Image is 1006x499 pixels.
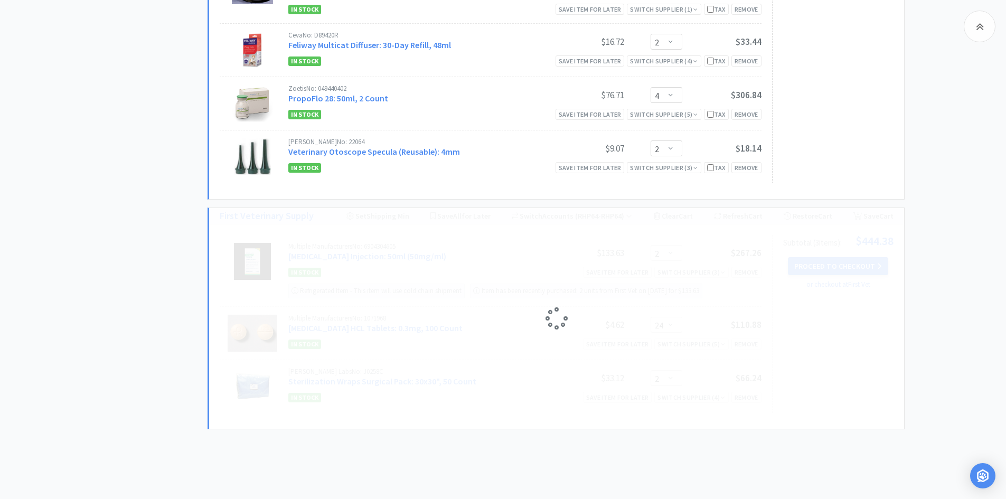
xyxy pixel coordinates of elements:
[232,85,273,122] img: a616a17e90ae46f2973c635447964700_18313.png
[556,4,625,15] div: Save item for later
[731,89,761,101] span: $306.84
[545,35,624,48] div: $16.72
[288,5,321,14] span: In Stock
[288,138,545,145] div: [PERSON_NAME] No: 22064
[731,55,761,67] div: Remove
[234,138,271,175] img: 325f9cf462d34e208c05e7a34451ed52_2335.png
[731,109,761,120] div: Remove
[556,109,625,120] div: Save item for later
[288,93,388,103] a: PropoFlo 28: 50ml, 2 Count
[234,32,271,69] img: 4b061785d37c43aeb6f530579b2b5b56_166101.png
[288,40,451,50] a: Feliway Multicat Diffuser: 30-Day Refill, 48ml
[707,109,726,119] div: Tax
[707,163,726,173] div: Tax
[736,36,761,48] span: $33.44
[731,162,761,173] div: Remove
[707,56,726,66] div: Tax
[545,142,624,155] div: $9.07
[288,32,545,39] div: Ceva No: D89420R
[731,4,761,15] div: Remove
[630,163,698,173] div: Switch Supplier ( 3 )
[630,109,698,119] div: Switch Supplier ( 5 )
[288,163,321,173] span: In Stock
[288,85,545,92] div: Zoetis No: 049440402
[736,143,761,154] span: $18.14
[288,146,460,157] a: Veterinary Otoscope Specula (Reusable): 4mm
[288,57,321,66] span: In Stock
[707,4,726,14] div: Tax
[970,463,995,488] div: Open Intercom Messenger
[630,56,698,66] div: Switch Supplier ( 4 )
[556,55,625,67] div: Save item for later
[288,110,321,119] span: In Stock
[630,4,698,14] div: Switch Supplier ( 1 )
[556,162,625,173] div: Save item for later
[545,89,624,101] div: $76.71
